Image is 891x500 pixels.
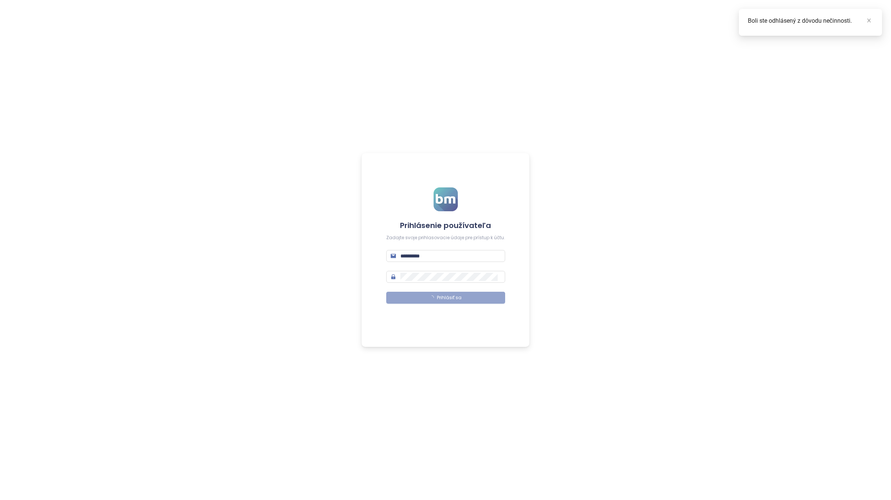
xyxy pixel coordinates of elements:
img: logo [434,187,458,211]
button: Prihlásiť sa [386,292,505,304]
div: Zadajte svoje prihlasovacie údaje pre prístup k účtu. [386,234,505,241]
span: close [866,18,872,23]
span: mail [391,253,396,259]
h4: Prihlásenie používateľa [386,220,505,231]
div: Boli ste odhlásený z dôvodu nečinnosti. [748,16,873,25]
span: lock [391,274,396,279]
span: loading [429,295,434,300]
span: Prihlásiť sa [437,294,462,301]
